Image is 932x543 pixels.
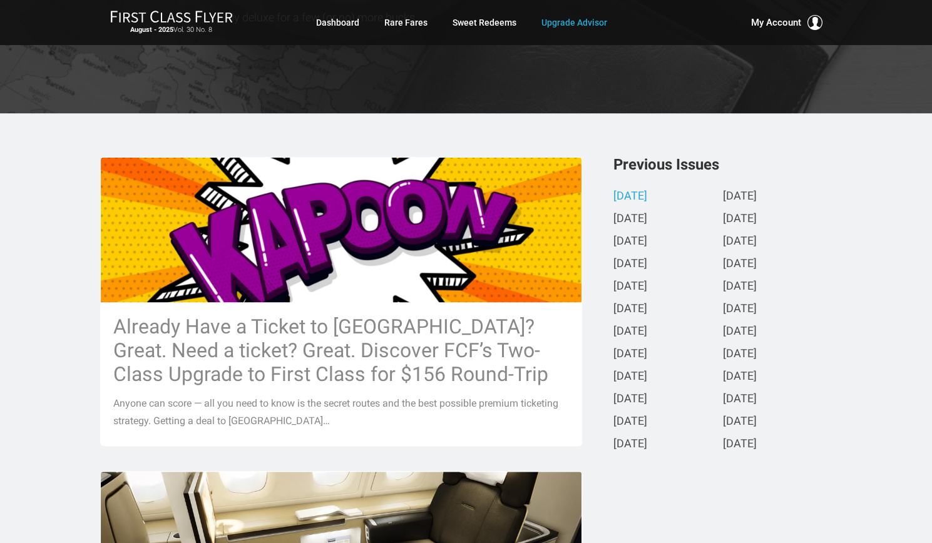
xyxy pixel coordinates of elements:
[723,325,757,338] a: [DATE]
[613,213,647,226] a: [DATE]
[723,258,757,271] a: [DATE]
[613,258,647,271] a: [DATE]
[723,280,757,293] a: [DATE]
[613,235,647,248] a: [DATE]
[723,370,757,383] a: [DATE]
[613,190,647,203] a: [DATE]
[316,11,359,34] a: Dashboard
[541,11,607,34] a: Upgrade Advisor
[723,235,757,248] a: [DATE]
[613,370,647,383] a: [DATE]
[110,10,233,35] a: First Class FlyerAugust - 2025Vol. 30 No. 8
[723,438,757,451] a: [DATE]
[613,303,647,316] a: [DATE]
[723,415,757,429] a: [DATE]
[723,393,757,406] a: [DATE]
[613,348,647,361] a: [DATE]
[723,190,757,203] a: [DATE]
[723,303,757,316] a: [DATE]
[751,15,822,30] button: My Account
[613,325,647,338] a: [DATE]
[113,315,569,386] h3: Already Have a Ticket to [GEOGRAPHIC_DATA]? Great. Need a ticket? Great. Discover FCF’s Two-Class...
[723,213,757,226] a: [DATE]
[110,26,233,34] small: Vol. 30 No. 8
[613,393,647,406] a: [DATE]
[613,415,647,429] a: [DATE]
[613,280,647,293] a: [DATE]
[453,11,516,34] a: Sweet Redeems
[751,15,801,30] span: My Account
[723,348,757,361] a: [DATE]
[113,395,569,430] p: Anyone can score — all you need to know is the secret routes and the best possible premium ticket...
[110,10,233,23] img: First Class Flyer
[613,157,832,172] h3: Previous Issues
[100,157,582,445] a: Already Have a Ticket to [GEOGRAPHIC_DATA]? Great. Need a ticket? Great. Discover FCF’s Two-Class...
[130,26,173,34] strong: August - 2025
[613,438,647,451] a: [DATE]
[384,11,428,34] a: Rare Fares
